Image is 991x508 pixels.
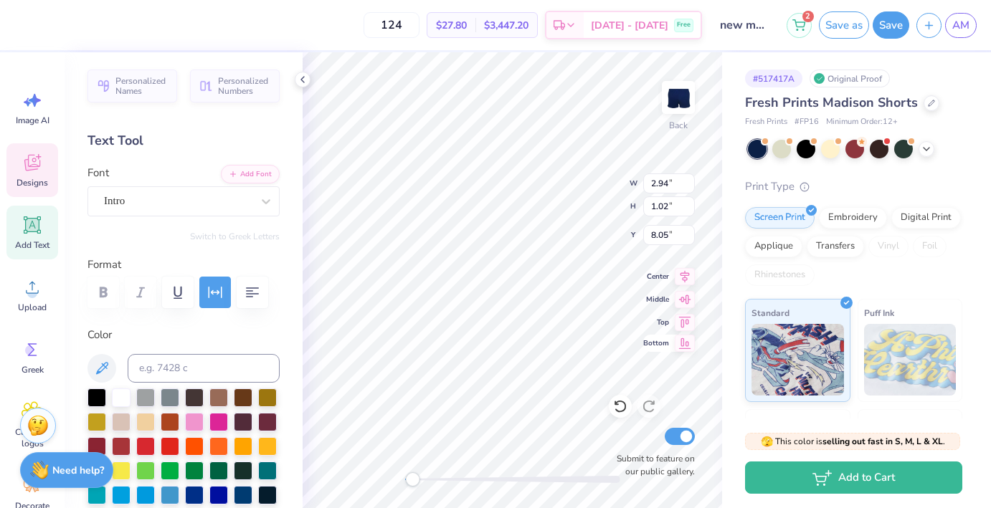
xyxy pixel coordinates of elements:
button: Save [873,11,909,39]
button: Add to Cart [745,461,962,494]
span: 🫣 [761,435,773,449]
span: Add Text [15,239,49,251]
label: Font [87,165,109,181]
img: Standard [751,324,844,396]
span: Greek [22,364,44,375]
button: Switch to Greek Letters [190,231,280,242]
div: # 517417A [745,70,802,87]
strong: selling out fast in S, M, L & XL [822,436,943,447]
span: Standard [751,305,790,320]
span: Fresh Prints Madison Shorts [745,94,918,111]
span: AM [952,17,969,34]
span: # FP16 [795,116,819,128]
a: AM [945,13,977,38]
button: Save as [819,11,869,39]
span: $3,447.20 [484,18,528,33]
span: Upload [18,302,47,313]
span: Personalized Names [115,76,169,96]
div: Text Tool [87,131,280,150]
span: Center [643,271,669,282]
strong: Need help? [52,464,104,477]
input: e.g. 7428 c [128,354,280,383]
span: Designs [16,177,48,188]
label: Color [87,327,280,343]
div: Foil [913,236,947,257]
span: 2 [802,11,814,22]
span: Metallic & Glitter Ink [864,416,949,431]
span: Clipart & logos [9,426,56,449]
span: Minimum Order: 12 + [826,116,898,128]
span: Neon Ink [751,416,787,431]
span: Puff Ink [864,305,894,320]
button: 2 [787,13,812,38]
button: Personalized Numbers [190,70,280,102]
div: Print Type [745,178,962,195]
span: Fresh Prints [745,116,787,128]
div: Vinyl [868,236,909,257]
div: Applique [745,236,802,257]
div: Transfers [807,236,864,257]
input: Untitled Design [709,11,779,39]
button: Add Font [221,165,280,183]
span: Image AI [16,115,49,126]
div: Back [669,119,688,132]
div: Embroidery [819,207,887,229]
span: [DATE] - [DATE] [591,18,668,33]
label: Submit to feature on our public gallery. [609,452,695,478]
span: This color is . [761,435,945,448]
label: Format [87,257,280,273]
span: Bottom [643,337,669,349]
span: Middle [643,294,669,305]
span: $27.80 [436,18,467,33]
div: Screen Print [745,207,815,229]
div: Original Proof [810,70,890,87]
input: – – [364,12,419,38]
span: Top [643,317,669,328]
button: Personalized Names [87,70,177,102]
img: Puff Ink [864,324,957,396]
div: Digital Print [891,207,961,229]
img: Back [664,83,693,112]
span: Personalized Numbers [218,76,271,96]
div: Accessibility label [405,472,419,487]
div: Rhinestones [745,264,815,286]
span: Free [677,20,691,30]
